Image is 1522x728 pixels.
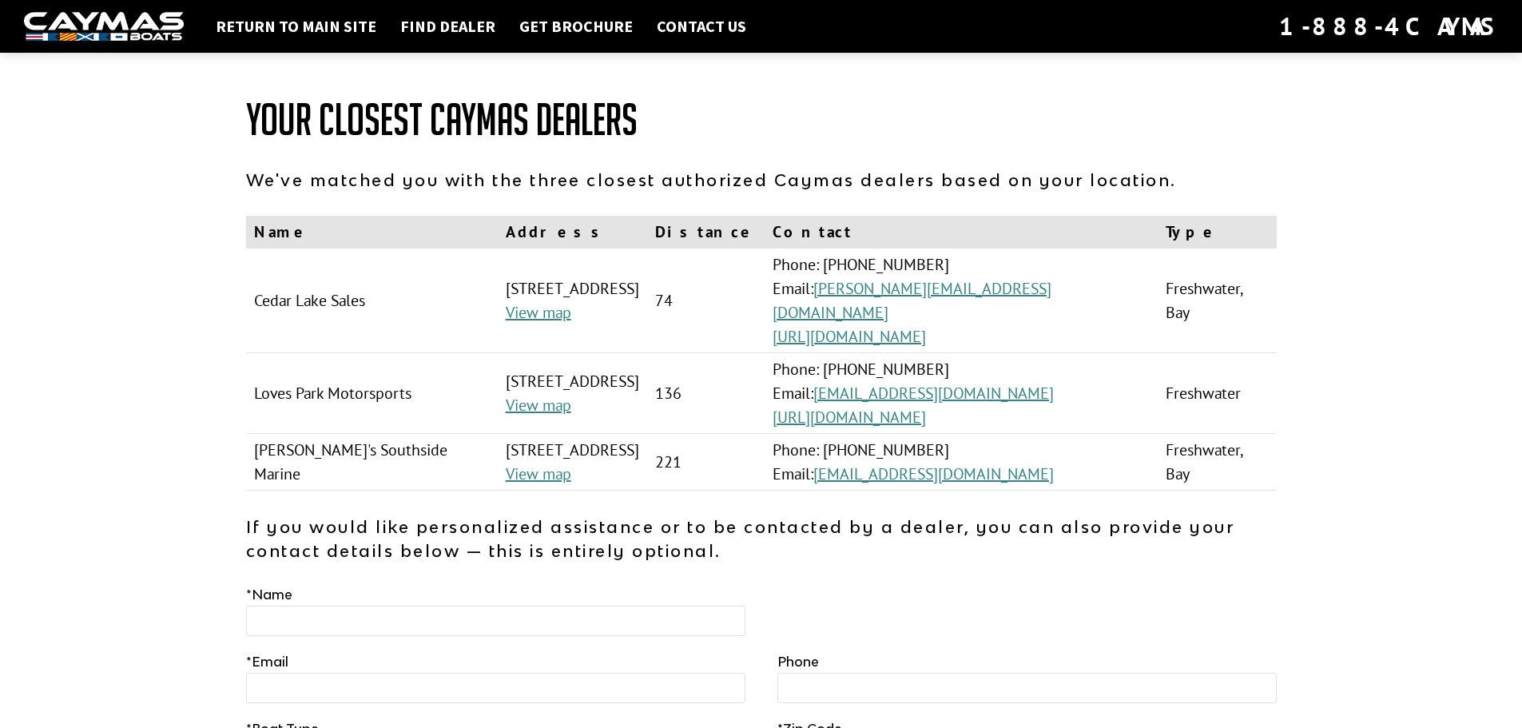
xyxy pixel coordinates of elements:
[392,16,503,37] a: Find Dealer
[246,249,498,353] td: Cedar Lake Sales
[506,463,571,484] a: View map
[647,249,765,353] td: 74
[1158,353,1277,434] td: Freshwater
[246,652,288,671] label: Email
[506,302,571,323] a: View map
[649,16,754,37] a: Contact Us
[773,278,1051,323] a: [PERSON_NAME][EMAIL_ADDRESS][DOMAIN_NAME]
[1158,434,1277,491] td: Freshwater, Bay
[765,216,1158,249] th: Contact
[1158,249,1277,353] td: Freshwater, Bay
[246,353,498,434] td: Loves Park Motorsports
[24,12,184,42] img: white-logo-c9c8dbefe5ff5ceceb0f0178aa75bf4bb51f6bca0971e226c86eb53dfe498488.png
[813,383,1054,404] a: [EMAIL_ADDRESS][DOMAIN_NAME]
[208,16,384,37] a: Return to main site
[498,353,647,434] td: [STREET_ADDRESS]
[647,353,765,434] td: 136
[498,216,647,249] th: Address
[765,249,1158,353] td: Phone: [PHONE_NUMBER] Email:
[246,96,1277,144] h1: Your Closest Caymas Dealers
[773,407,926,428] a: [URL][DOMAIN_NAME]
[511,16,641,37] a: Get Brochure
[647,434,765,491] td: 221
[765,434,1158,491] td: Phone: [PHONE_NUMBER] Email:
[773,326,926,347] a: [URL][DOMAIN_NAME]
[765,353,1158,434] td: Phone: [PHONE_NUMBER] Email:
[506,395,571,416] a: View map
[246,168,1277,192] p: We've matched you with the three closest authorized Caymas dealers based on your location.
[647,216,765,249] th: Distance
[1158,216,1277,249] th: Type
[1279,9,1498,44] div: 1-888-4CAYMAS
[813,463,1054,484] a: [EMAIL_ADDRESS][DOMAIN_NAME]
[246,434,498,491] td: [PERSON_NAME]'s Southside Marine
[246,515,1277,563] p: If you would like personalized assistance or to be contacted by a dealer, you can also provide yo...
[246,216,498,249] th: Name
[246,585,292,604] label: Name
[777,652,819,671] label: Phone
[498,434,647,491] td: [STREET_ADDRESS]
[498,249,647,353] td: [STREET_ADDRESS]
